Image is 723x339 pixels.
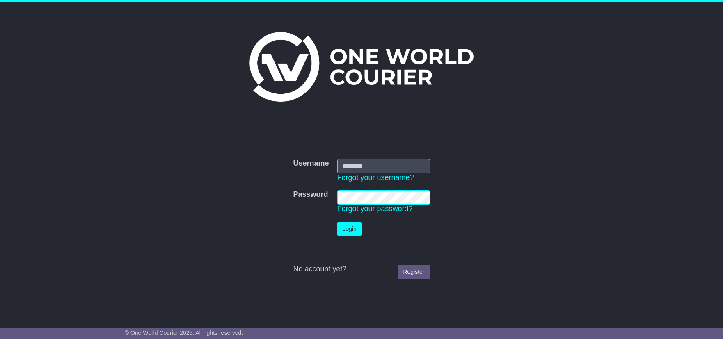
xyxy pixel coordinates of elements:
[337,222,362,236] button: Login
[337,205,413,213] a: Forgot your password?
[337,173,414,182] a: Forgot your username?
[293,159,329,168] label: Username
[125,330,243,336] span: © One World Courier 2025. All rights reserved.
[398,265,430,279] a: Register
[293,190,328,199] label: Password
[293,265,430,274] div: No account yet?
[249,32,474,102] img: One World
